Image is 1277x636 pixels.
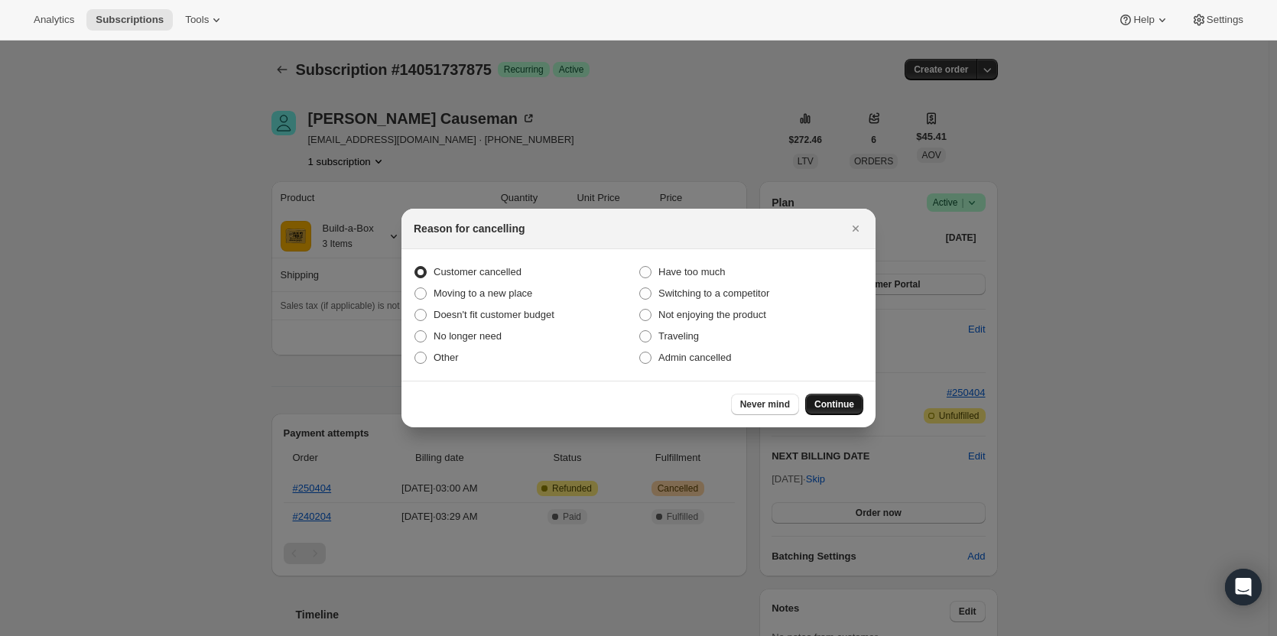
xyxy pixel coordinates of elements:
span: Tools [185,14,209,26]
span: No longer need [434,330,502,342]
span: Moving to a new place [434,287,532,299]
button: Subscriptions [86,9,173,31]
span: Other [434,352,459,363]
span: Subscriptions [96,14,164,26]
span: Switching to a competitor [658,287,769,299]
button: Tools [176,9,233,31]
span: Admin cancelled [658,352,731,363]
span: Continue [814,398,854,410]
span: Never mind [740,398,790,410]
button: Settings [1182,9,1253,31]
div: Open Intercom Messenger [1225,569,1262,605]
span: Customer cancelled [434,266,522,277]
button: Close [845,218,866,239]
h2: Reason for cancelling [414,221,525,236]
span: Analytics [34,14,74,26]
button: Analytics [24,9,83,31]
span: Settings [1207,14,1243,26]
span: Not enjoying the product [658,309,766,320]
span: Help [1133,14,1154,26]
button: Continue [805,394,863,415]
span: Doesn't fit customer budget [434,309,554,320]
button: Help [1109,9,1178,31]
button: Never mind [731,394,799,415]
span: Have too much [658,266,725,277]
span: Traveling [658,330,699,342]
